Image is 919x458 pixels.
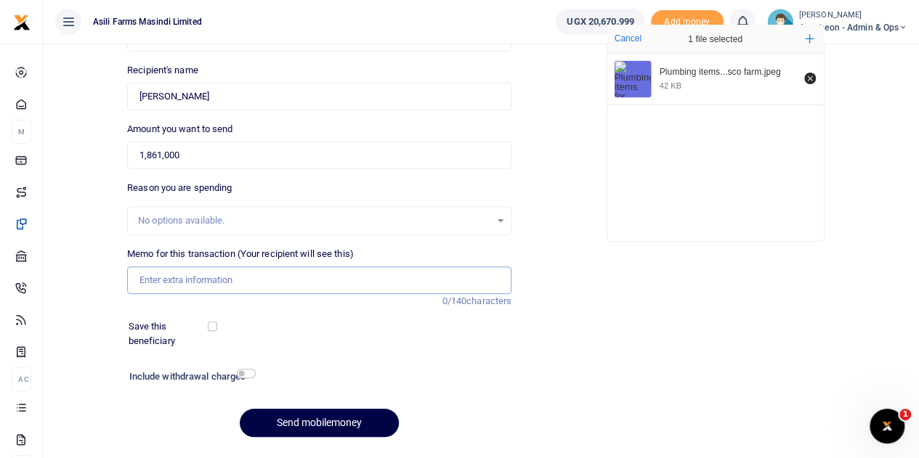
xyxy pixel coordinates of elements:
[12,367,31,391] li: Ac
[567,15,633,29] span: UGX 20,670,999
[799,28,820,49] button: Add more files
[899,409,911,420] span: 1
[13,14,31,31] img: logo-small
[240,409,399,437] button: Send mobilemoney
[799,21,907,34] span: Amatheon - Admin & Ops
[129,371,249,383] h6: Include withdrawal charges
[767,9,793,35] img: profile-user
[442,295,467,306] span: 0/140
[654,25,777,54] div: 1 file selected
[651,10,724,34] li: Toup your wallet
[610,29,646,48] button: Cancel
[127,266,511,294] input: Enter extra information
[466,295,511,306] span: characters
[127,247,354,261] label: Memo for this transaction (Your recipient will see this)
[550,9,650,35] li: Wallet ballance
[799,9,907,22] small: [PERSON_NAME]
[870,409,904,443] iframe: Intercom live chat
[87,15,208,28] span: Asili Farms Masindi Limited
[651,10,724,34] span: Add money
[556,9,644,35] a: UGX 20,670,999
[607,24,825,242] div: File Uploader
[615,61,651,97] img: Plumbing items for Bosco farm.jpeg
[660,81,681,91] div: 42 KB
[129,319,211,348] label: Save this beneficiary
[802,70,818,86] button: Remove file
[138,213,490,228] div: No options available.
[127,181,232,195] label: Reason you are spending
[127,122,232,136] label: Amount you want to send
[660,67,796,78] div: Plumbing items for Bosco farm.jpeg
[651,15,724,26] a: Add money
[127,83,511,110] input: Loading name...
[767,9,907,35] a: profile-user [PERSON_NAME] Amatheon - Admin & Ops
[127,63,198,78] label: Recipient's name
[12,120,31,144] li: M
[127,142,511,169] input: UGX
[13,16,31,27] a: logo-small logo-large logo-large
